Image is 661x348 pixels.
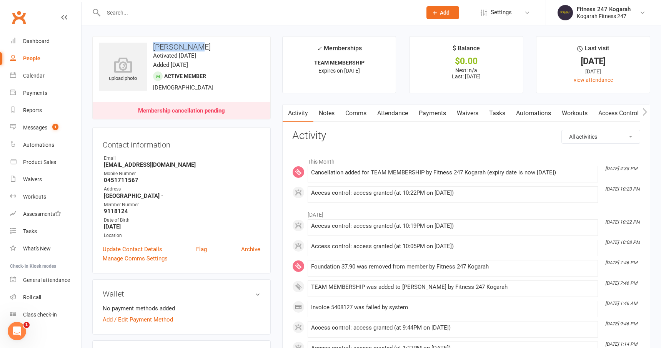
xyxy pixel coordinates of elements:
div: Access control: access granted (at 10:22PM on [DATE]) [311,190,594,196]
strong: 9118124 [104,208,260,215]
div: Kogarah Fitness 247 [577,13,631,20]
h3: Activity [292,130,640,142]
a: Update Contact Details [103,245,162,254]
span: 1 [52,124,58,130]
div: Access control: access granted (at 9:44PM on [DATE]) [311,325,594,331]
i: [DATE] 10:23 PM [605,186,640,192]
a: Class kiosk mode [10,306,81,323]
time: Activated [DATE] [153,52,196,59]
div: $0.00 [416,57,516,65]
a: Add / Edit Payment Method [103,315,173,324]
div: Cancellation added for TEAM MEMBERSHIP by Fitness 247 Kogarah (expiry date is now [DATE]) [311,169,594,176]
a: Assessments [10,205,81,223]
a: General attendance kiosk mode [10,272,81,289]
a: Product Sales [10,154,81,171]
a: Automations [10,136,81,154]
div: Last visit [577,43,609,57]
div: upload photo [99,57,147,83]
div: $ Balance [453,43,480,57]
i: [DATE] 7:46 PM [605,260,637,265]
a: What's New [10,240,81,257]
i: [DATE] 10:08 PM [605,240,640,245]
a: Activity [283,104,313,122]
span: Add [440,10,450,16]
div: Product Sales [23,159,56,165]
strong: [EMAIL_ADDRESS][DOMAIN_NAME] [104,161,260,168]
a: Clubworx [9,8,28,27]
div: Tasks [23,228,37,234]
div: Calendar [23,73,45,79]
a: Notes [313,104,340,122]
div: Location [104,232,260,239]
div: Memberships [317,43,362,58]
i: [DATE] 9:46 PM [605,321,637,326]
iframe: Intercom live chat [8,322,26,340]
div: Access control: access granted (at 10:19PM on [DATE]) [311,223,594,229]
i: [DATE] 7:46 PM [605,280,637,286]
strong: 0451711567 [104,177,260,184]
time: Added [DATE] [153,61,188,68]
div: Automations [23,142,54,148]
h3: Contact information [103,138,260,149]
a: Dashboard [10,33,81,50]
div: Assessments [23,211,61,217]
a: Workouts [10,188,81,205]
a: Access Control [593,104,644,122]
li: [DATE] [292,207,640,219]
div: Messages [23,124,47,131]
h3: Wallet [103,290,260,298]
div: Dashboard [23,38,50,44]
a: Messages 1 [10,119,81,136]
div: Member Number [104,201,260,209]
div: Email [104,155,260,162]
div: Reports [23,107,42,113]
span: Active member [164,73,206,79]
strong: TEAM MEMBERSHIP [314,60,365,66]
a: Manage Comms Settings [103,254,168,263]
a: Workouts [556,104,593,122]
a: Roll call [10,289,81,306]
div: People [23,55,40,61]
a: Tasks [484,104,511,122]
div: General attendance [23,277,70,283]
div: Foundation 37.90 was removed from member by Fitness 247 Kogarah [311,263,594,270]
div: Roll call [23,294,41,300]
div: Payments [23,90,47,96]
a: Payments [10,85,81,102]
a: Archive [241,245,260,254]
a: Reports [10,102,81,119]
i: ✓ [317,45,322,52]
div: Waivers [23,176,42,182]
a: Waivers [451,104,484,122]
li: This Month [292,154,640,166]
input: Search... [101,7,416,18]
span: Settings [491,4,512,21]
i: [DATE] 1:14 PM [605,341,637,347]
a: Attendance [372,104,413,122]
div: Date of Birth [104,217,260,224]
span: [DEMOGRAPHIC_DATA] [153,84,213,91]
a: Tasks [10,223,81,240]
div: Membership cancellation pending [138,108,225,114]
div: Access control: access granted (at 10:05PM on [DATE]) [311,243,594,250]
div: Workouts [23,194,46,200]
a: Comms [340,104,372,122]
span: 1 [23,322,30,328]
a: Waivers [10,171,81,188]
img: thumb_image1749097489.png [558,5,573,20]
div: [DATE] [543,67,643,76]
i: [DATE] 10:22 PM [605,219,640,225]
strong: [GEOGRAPHIC_DATA] - [104,192,260,199]
span: Expires on [DATE] [318,68,360,74]
a: Payments [413,104,451,122]
div: Invoice 5408127 was failed by system [311,304,594,311]
div: TEAM MEMBERSHIP was added to [PERSON_NAME] by Fitness 247 Kogarah [311,284,594,290]
li: No payment methods added [103,304,260,313]
a: Calendar [10,67,81,85]
a: Automations [511,104,556,122]
strong: [DATE] [104,223,260,230]
a: People [10,50,81,67]
div: Address [104,186,260,193]
i: [DATE] 4:35 PM [605,166,637,171]
button: Add [426,6,459,19]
